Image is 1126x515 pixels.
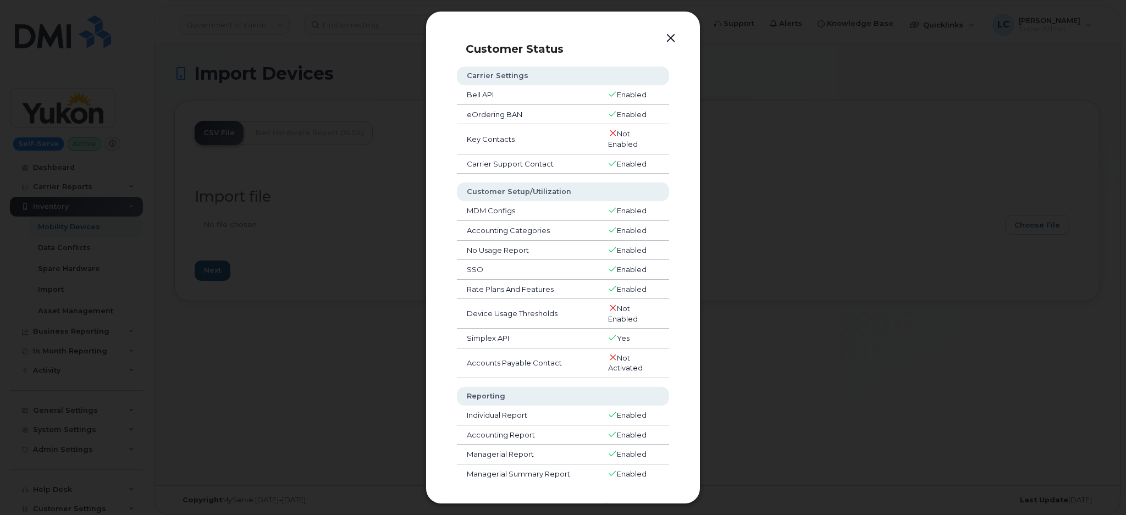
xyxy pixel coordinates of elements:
[457,299,598,329] td: Device Usage Thresholds
[457,182,669,201] th: Customer Setup/Utilization
[617,226,647,235] span: Enabled
[617,159,647,168] span: Enabled
[457,201,598,221] td: MDM Configs
[608,129,638,148] span: Not Enabled
[617,450,647,458] span: Enabled
[617,90,647,99] span: Enabled
[457,348,598,378] td: Accounts Payable Contact
[617,334,630,342] span: Yes
[457,105,598,125] td: eOrdering BAN
[608,353,643,373] span: Not Activated
[457,124,598,154] td: Key Contacts
[457,329,598,348] td: Simplex API
[457,425,598,445] td: Accounting Report
[457,387,669,406] th: Reporting
[617,246,647,254] span: Enabled
[617,265,647,274] span: Enabled
[457,85,598,105] td: Bell API
[457,67,669,85] th: Carrier Settings
[457,464,598,484] td: Managerial Summary Report
[457,406,598,425] td: Individual Report
[617,285,647,294] span: Enabled
[457,241,598,261] td: No Usage Report
[457,154,598,174] td: Carrier Support Contact
[457,221,598,241] td: Accounting Categories
[457,260,598,280] td: SSO
[617,206,647,215] span: Enabled
[457,445,598,464] td: Managerial Report
[457,280,598,300] td: Rate Plans And Features
[617,469,647,478] span: Enabled
[608,304,638,323] span: Not Enabled
[617,110,647,119] span: Enabled
[466,42,680,56] p: Customer Status
[617,430,647,439] span: Enabled
[617,411,647,419] span: Enabled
